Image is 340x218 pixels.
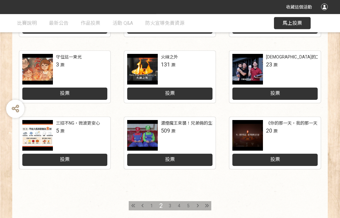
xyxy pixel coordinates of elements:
span: 131 [161,62,170,68]
span: 投票 [270,157,280,163]
span: 5 [187,204,190,209]
span: 投票 [270,91,280,96]
span: 投票 [165,91,175,96]
a: 作品投票 [81,14,100,32]
span: 票 [171,63,176,68]
span: 馬上投票 [283,20,302,26]
a: [DEMOGRAPHIC_DATA]的工地人生23票投票 [229,51,321,103]
span: 作品投票 [81,20,100,26]
span: 票 [60,63,65,68]
a: 濃煙魔王來襲！兄弟倆的生死關門509票投票 [124,117,216,169]
span: 4 [178,204,180,209]
a: 《你的那一天，我的那一天》20票投票 [229,117,321,169]
a: 三招不NG，微波更安心5票投票 [19,117,111,169]
button: 馬上投票 [274,17,311,29]
div: 《你的那一天，我的那一天》 [266,120,322,127]
span: 1 [150,204,153,209]
a: 防火宣導免費資源 [145,14,184,32]
span: 票 [171,129,176,134]
span: 20 [266,128,272,134]
div: 濃煙魔王來襲！兄弟倆的生死關門 [161,120,225,127]
div: 火線之外 [161,54,178,61]
span: 3 [169,204,171,209]
span: 5 [56,128,59,134]
span: 23 [266,62,272,68]
span: 投票 [60,157,70,163]
a: 守住這一束光3票投票 [19,51,111,103]
span: 票 [60,129,65,134]
span: 票 [273,129,278,134]
span: 509 [161,128,170,134]
div: 三招不NG，微波更安心 [56,120,100,127]
div: [DEMOGRAPHIC_DATA]的工地人生 [266,54,333,61]
span: 3 [56,62,59,68]
span: 投票 [60,91,70,96]
span: 最新公告 [49,20,68,26]
div: 守住這一束光 [56,54,82,61]
span: 2 [159,202,163,210]
span: 收藏這個活動 [286,5,312,9]
span: 投票 [165,157,175,163]
a: 火線之外131票投票 [124,51,216,103]
a: 活動 Q&A [113,14,133,32]
span: 票 [273,63,278,68]
span: 比賽說明 [17,20,37,26]
a: 比賽說明 [17,14,37,32]
span: 活動 Q&A [113,20,133,26]
a: 最新公告 [49,14,68,32]
span: 防火宣導免費資源 [145,20,184,26]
